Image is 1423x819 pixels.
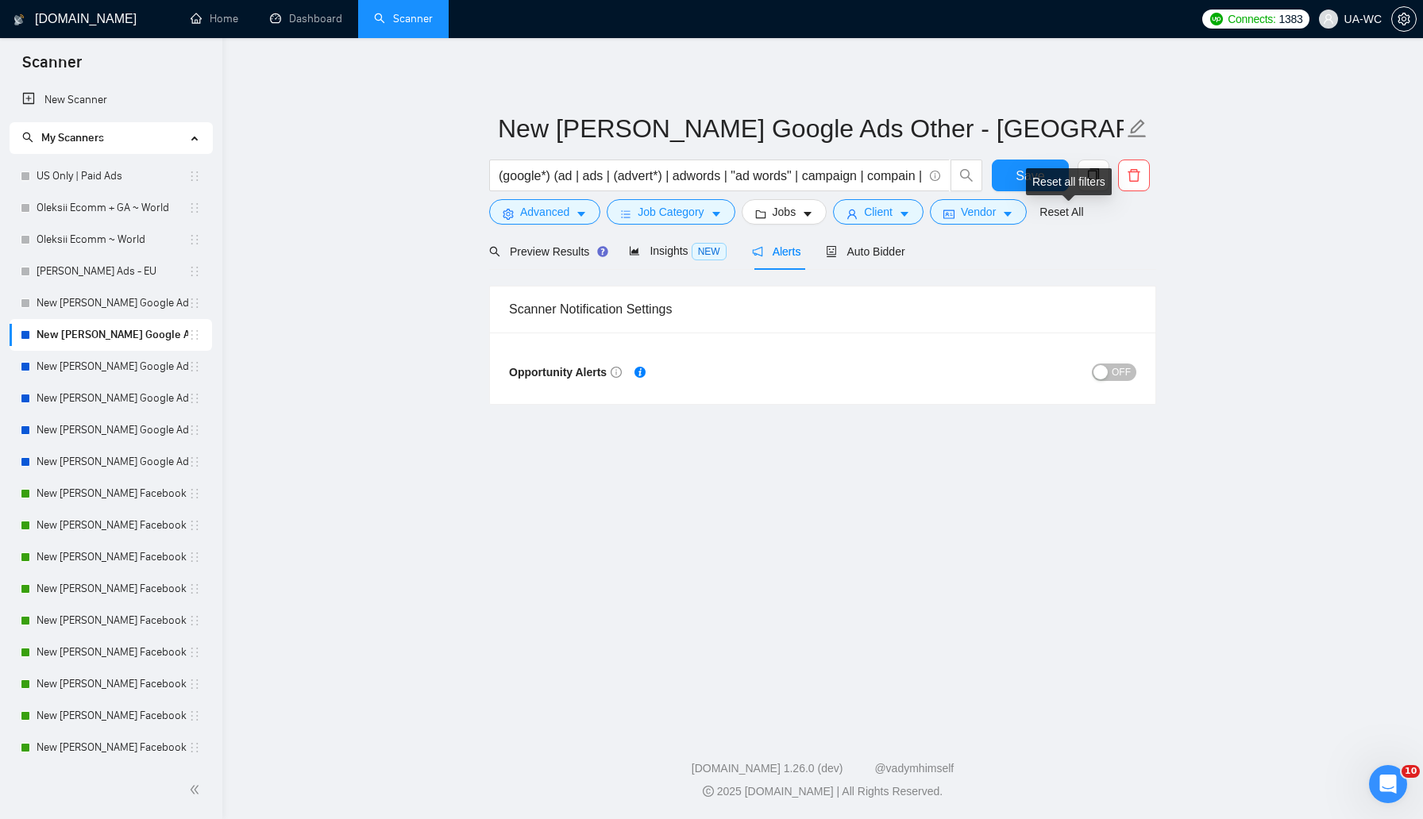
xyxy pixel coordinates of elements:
[629,244,726,257] span: Insights
[1210,13,1223,25] img: upwork-logo.png
[638,203,704,221] span: Job Category
[951,168,981,183] span: search
[1016,166,1044,186] span: Save
[846,208,858,220] span: user
[10,192,212,224] li: Oleksii Ecomm + GA ~ World
[10,478,212,509] li: New Ivan Facebook Ads Leads - US|CA
[826,245,904,258] span: Auto Bidder
[802,208,813,220] span: caret-down
[37,224,188,256] a: Oleksii Ecomm ~ World
[37,319,188,351] a: New [PERSON_NAME] Google Ads Other - [GEOGRAPHIC_DATA]|[GEOGRAPHIC_DATA]
[188,233,201,246] span: holder
[37,287,188,319] a: New [PERSON_NAME] Google Ads - EU+CH ex Nordic
[270,12,342,25] a: dashboardDashboard
[489,246,500,257] span: search
[1279,10,1303,28] span: 1383
[899,208,910,220] span: caret-down
[703,786,714,797] span: copyright
[826,246,837,257] span: robot
[874,762,954,775] a: @vadymhimself
[37,383,188,414] a: New [PERSON_NAME] Google Ads - AU/[GEOGRAPHIC_DATA]/IR/[GEOGRAPHIC_DATA]/[GEOGRAPHIC_DATA]
[10,256,212,287] li: Ivan Paid Ads - EU
[755,208,766,220] span: folder
[10,51,94,84] span: Scanner
[374,12,433,25] a: searchScanner
[188,678,201,690] span: holder
[10,383,212,414] li: New Ivan Google Ads - AU/UK/IR/NZ/SA
[1228,10,1275,28] span: Connects:
[37,160,188,192] a: US Only | Paid Ads
[1112,363,1131,381] span: OFF
[41,131,104,144] span: My Scanners
[37,636,188,668] a: New [PERSON_NAME] Facebook Ads - [GEOGRAPHIC_DATA]/IR/[GEOGRAPHIC_DATA]
[633,365,647,379] div: Tooltip anchor
[37,605,188,636] a: New [PERSON_NAME] Facebook Ads - Nordic
[188,265,201,278] span: holder
[629,245,640,256] span: area-chart
[10,446,212,478] li: New Ivan Google Ads - Rest of the World excl. Poor
[188,709,201,722] span: holder
[235,783,1410,800] div: 2025 [DOMAIN_NAME] | All Rights Reserved.
[576,208,587,220] span: caret-down
[10,414,212,446] li: New Ivan Google Ads - UAE/JP/CN/IL/SG/HK/QA/SA
[1002,208,1013,220] span: caret-down
[864,203,893,221] span: Client
[833,199,924,225] button: userClientcaret-down
[191,12,238,25] a: homeHome
[188,170,201,183] span: holder
[1078,160,1109,191] button: copy
[611,367,622,378] span: info-circle
[498,109,1124,148] input: Scanner name...
[10,732,212,763] li: New Ivan Facebook Ads - Rest of the World
[13,7,25,33] img: logo
[10,224,212,256] li: Oleksii Ecomm ~ World
[37,192,188,224] a: Oleksii Ecomm + GA ~ World
[607,199,735,225] button: barsJob Categorycaret-down
[10,160,212,192] li: US Only | Paid Ads
[930,171,940,181] span: info-circle
[1369,765,1407,803] iframe: Intercom live chat
[188,741,201,754] span: holder
[188,519,201,532] span: holder
[620,208,631,220] span: bars
[961,203,996,221] span: Vendor
[930,199,1027,225] button: idcardVendorcaret-down
[509,286,1136,332] div: Scanner Notification Settings
[10,319,212,351] li: New Ivan Google Ads Other - US|CA
[752,245,801,258] span: Alerts
[10,84,212,116] li: New Scanner
[22,131,104,144] span: My Scanners
[10,287,212,319] li: New Ivan Google Ads - EU+CH ex Nordic
[1402,765,1420,778] span: 10
[188,583,201,595] span: holder
[1118,160,1150,191] button: delete
[37,478,188,509] a: New [PERSON_NAME] Facebook Ads Leads - [GEOGRAPHIC_DATA]|[GEOGRAPHIC_DATA]
[1392,13,1416,25] span: setting
[499,166,923,186] input: Search Freelance Jobs...
[1039,203,1083,221] a: Reset All
[37,541,188,573] a: New [PERSON_NAME] Facebook Ads Other non-Specific - [GEOGRAPHIC_DATA]|[GEOGRAPHIC_DATA]
[37,414,188,446] a: New [PERSON_NAME] Google Ads - [GEOGRAPHIC_DATA]/JP/CN/IL/SG/HK/QA/[GEOGRAPHIC_DATA]
[711,208,722,220] span: caret-down
[692,243,727,260] span: NEW
[188,551,201,563] span: holder
[520,203,569,221] span: Advanced
[692,762,843,775] a: [DOMAIN_NAME] 1.26.0 (dev)
[10,700,212,732] li: New Ivan Facebook Ads - UAE/JP/CN/IL/SG/HK/QA/SA
[37,700,188,732] a: New [PERSON_NAME] Facebook Ads - [GEOGRAPHIC_DATA]/JP/CN/[GEOGRAPHIC_DATA]/SG/HK/QA/[GEOGRAPHIC_D...
[1119,168,1149,183] span: delete
[10,605,212,636] li: New Ivan Facebook Ads - Nordic
[188,614,201,627] span: holder
[10,573,212,605] li: New Ivan Facebook Ads - EU+CH ex Nordic
[188,392,201,405] span: holder
[489,199,600,225] button: settingAdvancedcaret-down
[37,446,188,478] a: New [PERSON_NAME] Google Ads - Rest of the World excl. Poor
[37,256,188,287] a: [PERSON_NAME] Ads - EU
[489,245,604,258] span: Preview Results
[1026,168,1112,195] div: Reset all filters
[188,424,201,436] span: holder
[10,636,212,668] li: New Ivan Facebook Ads - UK/IR/SA
[188,297,201,310] span: holder
[37,668,188,700] a: New [PERSON_NAME] Facebook Ads - /AU/[GEOGRAPHIC_DATA]/
[10,509,212,541] li: New Ivan Facebook Ads Other Specific - US|CA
